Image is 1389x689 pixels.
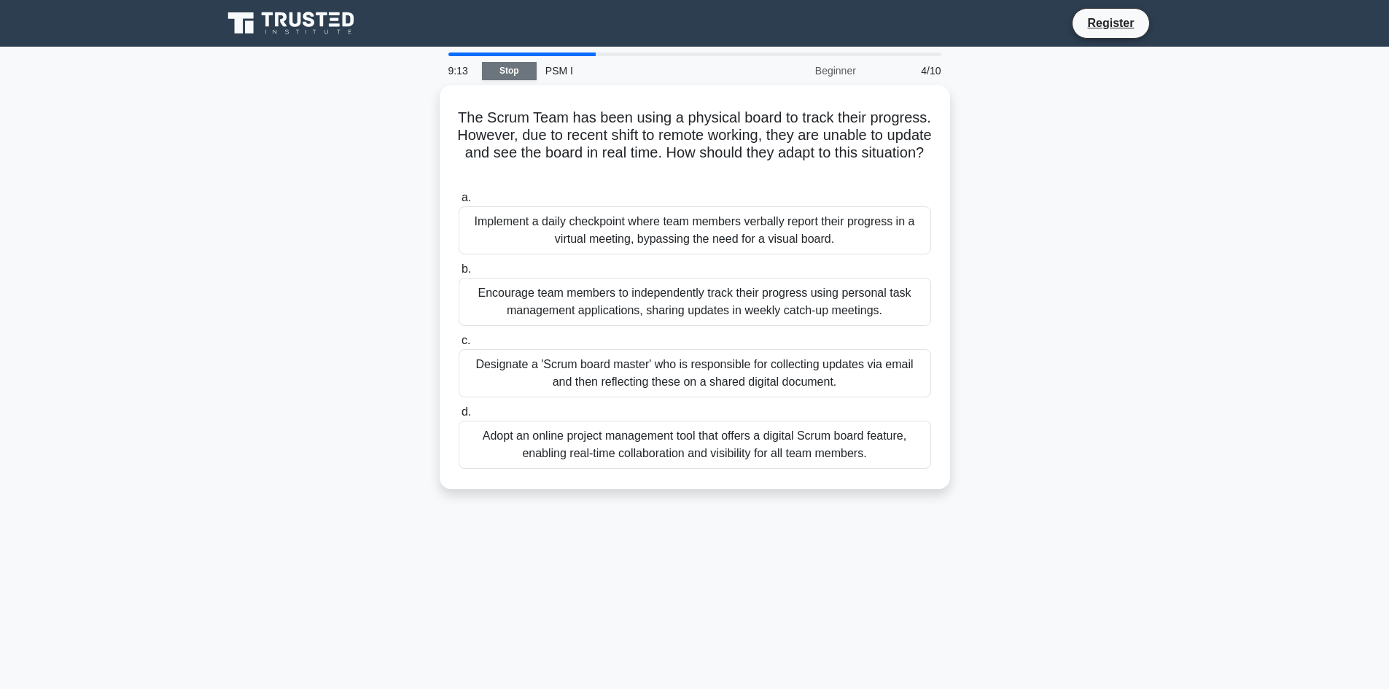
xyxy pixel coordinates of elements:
div: Designate a 'Scrum board master' who is responsible for collecting updates via email and then ref... [459,349,931,397]
a: Register [1078,14,1143,32]
div: Adopt an online project management tool that offers a digital Scrum board feature, enabling real-... [459,421,931,469]
div: Encourage team members to independently track their progress using personal task management appli... [459,278,931,326]
div: 4/10 [865,56,950,85]
div: 9:13 [440,56,482,85]
span: d. [462,405,471,418]
div: PSM I [537,56,737,85]
span: a. [462,191,471,203]
span: c. [462,334,470,346]
div: Beginner [737,56,865,85]
span: b. [462,262,471,275]
div: Implement a daily checkpoint where team members verbally report their progress in a virtual meeti... [459,206,931,254]
h5: The Scrum Team has been using a physical board to track their progress. However, due to recent sh... [457,109,933,180]
a: Stop [482,62,537,80]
